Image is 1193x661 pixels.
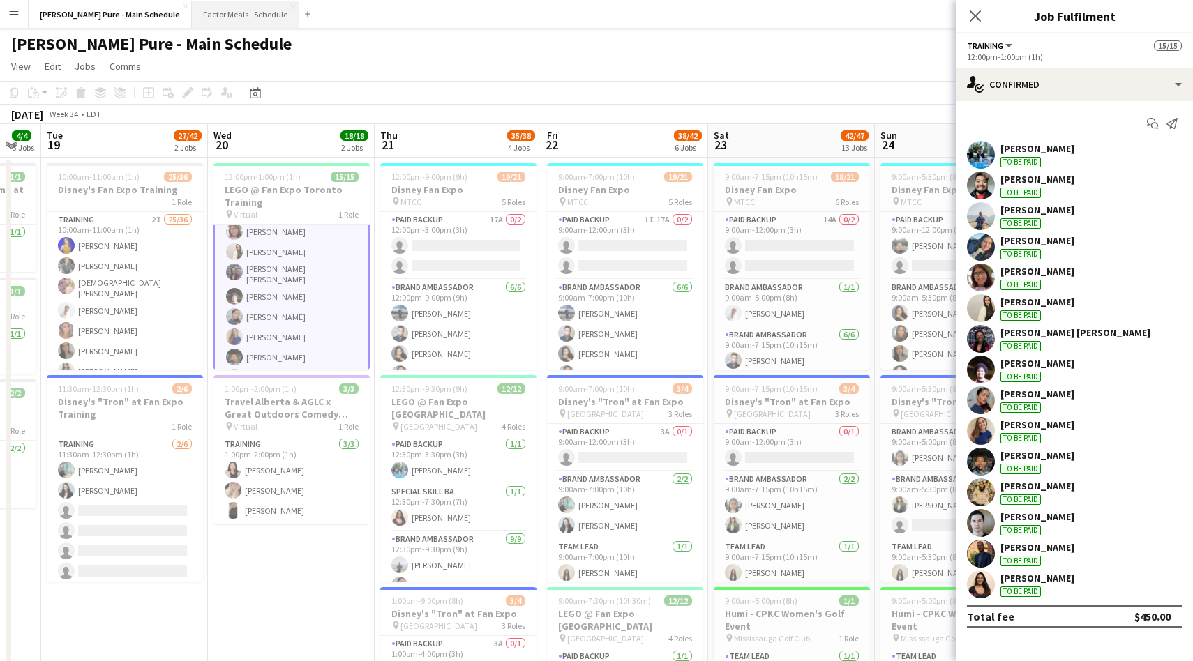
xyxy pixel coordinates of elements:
span: 9:00am-7:00pm (10h) [558,383,635,394]
h3: Travel Alberta & AGLC x Great Outdoors Comedy Festival Training [213,395,370,420]
span: 4 Roles [502,421,525,432]
span: Virtual [234,209,257,220]
h1: [PERSON_NAME] Pure - Main Schedule [11,33,292,54]
h3: Disney Fan Expo [880,183,1037,196]
span: Wed [213,129,232,142]
span: View [11,60,31,73]
span: 3 Roles [668,409,692,419]
span: 2/6 [172,383,192,394]
div: [PERSON_NAME] [1000,265,1074,278]
span: 1 Role [172,197,192,207]
div: To be paid [1000,525,1041,535]
span: 9:00am-5:00pm (8h) [725,595,797,606]
span: 1 Role [172,421,192,432]
span: 1 Role [5,311,25,321]
h3: Disney's "Tron" at Fan Expo Training [47,395,203,420]
div: [PERSON_NAME] [1000,541,1074,554]
span: 10:00am-11:00am (1h) [58,172,140,182]
span: 3/4 [839,383,859,394]
h3: Disney's "Tron" at Fan Expo [547,395,703,408]
app-card-role: Team Lead1/19:00am-7:00pm (10h)[PERSON_NAME] [547,539,703,586]
div: 11:30am-12:30pm (1h)2/6Disney's "Tron" at Fan Expo Training1 RoleTraining2/611:30am-12:30pm (1h)[... [47,375,203,582]
span: 42/47 [841,130,869,141]
div: [PERSON_NAME] [1000,388,1074,400]
button: [PERSON_NAME] Pure - Main Schedule [29,1,192,28]
div: To be paid [1000,464,1041,474]
span: 1 Role [5,425,25,436]
app-card-role: Brand Ambassador2/29:00am-7:00pm (10h)[PERSON_NAME][PERSON_NAME] [547,471,703,539]
app-card-role: Paid Backup14A0/29:00am-12:00pm (3h) [714,212,870,280]
span: 6 Roles [835,197,859,207]
div: To be paid [1000,341,1041,351]
div: [PERSON_NAME] [1000,572,1074,584]
span: 1/1 [6,286,25,296]
app-job-card: 12:00pm-9:00pm (9h)19/21Disney Fan Expo MTCC5 RolesPaid Backup17A0/212:00pm-3:00pm (3h) Brand Amb... [380,163,537,370]
span: [GEOGRAPHIC_DATA] [734,409,811,419]
h3: Disney Fan Expo [547,183,703,196]
span: Tue [47,129,63,142]
span: [GEOGRAPHIC_DATA] [400,621,477,631]
div: [PERSON_NAME] [1000,418,1074,431]
span: 20 [211,137,232,153]
div: [PERSON_NAME] [PERSON_NAME] [1000,326,1150,339]
app-job-card: 9:00am-5:30pm (8h30m)3/4Disney's "Tron" at Fan Expo [GEOGRAPHIC_DATA]3 RolesBrand Ambassador1/19:... [880,375,1037,582]
div: 3 Jobs [13,142,34,153]
span: Training [967,40,1003,51]
app-card-role: Team Lead1/19:00am-7:15pm (10h15m)[PERSON_NAME] [714,539,870,586]
h3: Disney's "Tron" at Fan Expo [880,395,1037,408]
span: 3/3 [339,383,359,394]
app-job-card: 9:00am-5:30pm (8h30m)20/21Disney Fan Expo MTCC5 RolesPaid Backup1I18A1/29:00am-12:00pm (3h)[PERSO... [880,163,1037,370]
span: [GEOGRAPHIC_DATA] [901,409,977,419]
span: Virtual [234,421,257,432]
span: 5 Roles [668,197,692,207]
div: [PERSON_NAME] [1000,510,1074,523]
span: 23 [712,137,729,153]
div: [PERSON_NAME] [1000,296,1074,308]
span: 35/38 [507,130,535,141]
app-card-role: Training3/31:00pm-2:00pm (1h)[PERSON_NAME][PERSON_NAME][PERSON_NAME] [213,436,370,524]
div: 13 Jobs [841,142,868,153]
app-job-card: 9:00am-7:15pm (10h15m)18/21Disney Fan Expo MTCC6 RolesPaid Backup14A0/29:00am-12:00pm (3h) Brand ... [714,163,870,370]
span: 12:30pm-9:30pm (9h) [391,383,467,394]
span: Comms [110,60,141,73]
app-card-role: Brand Ambassador6/69:00am-7:00pm (10h)[PERSON_NAME][PERSON_NAME][PERSON_NAME][PERSON_NAME] [547,280,703,428]
div: $450.00 [1134,609,1171,623]
app-card-role: Brand Ambassador1/19:00am-5:00pm (8h)[PERSON_NAME] [880,424,1037,471]
span: 22 [545,137,558,153]
span: Fri [547,129,558,142]
app-job-card: 9:00am-7:15pm (10h15m)3/4Disney's "Tron" at Fan Expo [GEOGRAPHIC_DATA]3 RolesPaid Backup0/19:00am... [714,375,870,582]
h3: Humi - CPKC Women's Golf Event [880,607,1037,632]
span: 3 Roles [502,621,525,631]
span: 1 Role [839,633,859,644]
span: [GEOGRAPHIC_DATA] [400,421,477,432]
div: 9:00am-7:00pm (10h)3/4Disney's "Tron" at Fan Expo [GEOGRAPHIC_DATA]3 RolesPaid Backup3A0/19:00am-... [547,375,703,582]
span: 38/42 [674,130,702,141]
span: 3 Roles [835,409,859,419]
div: To be paid [1000,402,1041,413]
span: Thu [380,129,398,142]
span: [GEOGRAPHIC_DATA] [567,633,644,644]
div: To be paid [1000,586,1041,597]
span: 18/21 [831,172,859,182]
div: To be paid [1000,249,1041,259]
app-card-role: Paid Backup1I17A0/29:00am-12:00pm (3h) [547,212,703,280]
span: MTCC [400,197,421,207]
span: Edit [45,60,61,73]
span: 1/1 [6,172,25,182]
span: 11:30am-12:30pm (1h) [58,383,139,394]
span: 1/1 [839,595,859,606]
h3: LEGO @ Fan Expo [GEOGRAPHIC_DATA] [547,607,703,632]
span: 9:00am-5:00pm (8h) [892,595,964,606]
div: Total fee [967,609,1014,623]
span: 21 [378,137,398,153]
a: Edit [39,57,66,75]
span: 9:00am-5:30pm (8h30m) [892,172,980,182]
h3: Job Fulfilment [956,7,1193,25]
span: 12/12 [664,595,692,606]
a: Jobs [69,57,101,75]
span: 4/4 [12,130,31,141]
span: 24 [878,137,897,153]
